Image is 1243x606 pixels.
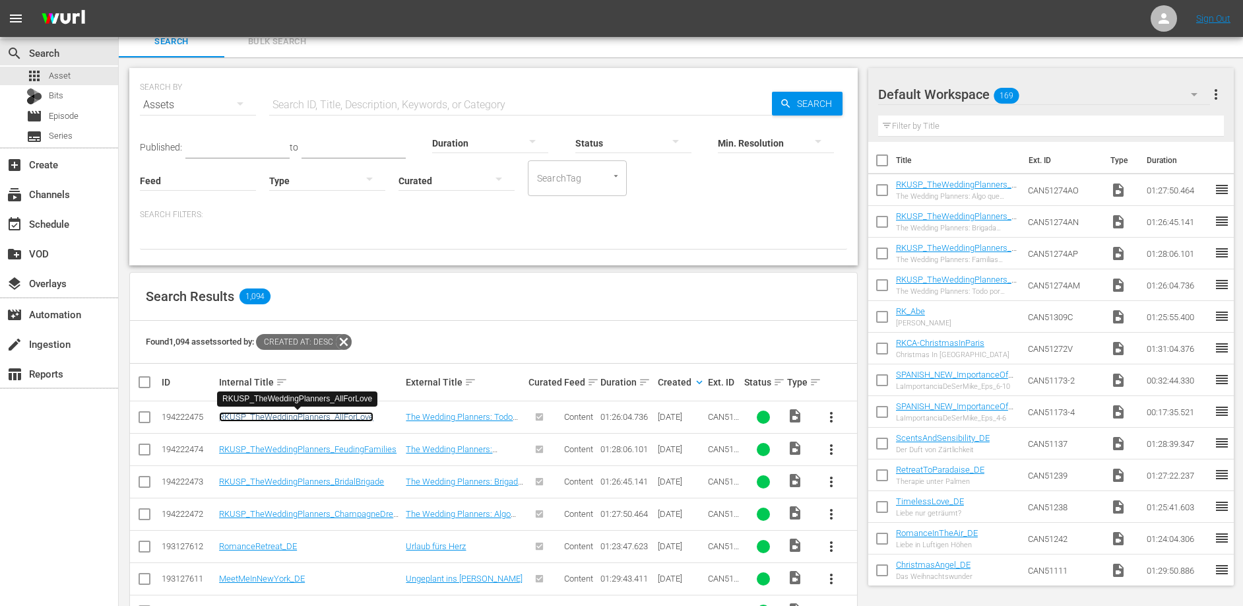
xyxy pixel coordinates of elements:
[658,412,704,422] div: [DATE]
[564,444,593,454] span: Content
[810,376,821,388] span: sort
[823,571,839,587] span: more_vert
[1214,530,1230,546] span: reorder
[658,509,704,519] div: [DATE]
[600,574,654,584] div: 01:29:43.411
[1141,523,1214,555] td: 01:24:04.306
[639,376,651,388] span: sort
[896,338,984,348] a: RKCA-ChristmasInParis
[564,541,593,551] span: Content
[1208,86,1224,102] span: more_vert
[896,433,990,443] a: ScentsAndSensibility_DE
[1141,491,1214,523] td: 01:25:41.603
[1023,428,1105,459] td: CAN51137
[256,334,336,350] span: Created At: desc
[610,170,622,182] button: Open
[772,92,843,116] button: Search
[896,287,1017,296] div: The Wedding Planners: Todo por Amor
[1214,467,1230,483] span: reorder
[1214,340,1230,356] span: reorder
[787,505,803,521] span: Video
[1139,142,1218,179] th: Duration
[1214,372,1230,387] span: reorder
[787,473,803,488] span: Video
[896,496,964,506] a: TimelessLove_DE
[1141,396,1214,428] td: 00:17:35.521
[219,374,402,390] div: Internal Title
[49,129,73,143] span: Series
[658,374,704,390] div: Created
[708,509,739,529] span: CAN51274AO
[7,276,22,292] span: Overlays
[1110,214,1126,230] span: Video
[1102,142,1139,179] th: Type
[406,444,497,464] a: The Wedding Planners: Familias Enfrentadas
[290,142,298,152] span: to
[219,477,384,487] a: RKUSP_TheWeddingPlanners_BridalBrigade
[1110,309,1126,325] span: Video
[162,541,215,551] div: 193127612
[1110,246,1126,261] span: Video
[162,509,215,519] div: 194222472
[600,509,654,519] div: 01:27:50.464
[8,11,24,26] span: menu
[896,382,1017,391] div: LaImportanciaDeSerMike_Eps_6-10
[406,541,466,551] a: Urlaub fürs Herz
[1214,245,1230,261] span: reorder
[896,351,1009,359] div: Christmas In [GEOGRAPHIC_DATA]
[49,110,79,123] span: Episode
[7,217,22,232] span: Schedule
[1021,142,1102,179] th: Ext. ID
[600,541,654,551] div: 01:23:47.623
[1110,562,1126,578] span: Video
[1214,213,1230,229] span: reorder
[658,477,704,487] div: [DATE]
[823,506,839,522] span: more_vert
[1214,498,1230,514] span: reorder
[564,412,593,422] span: Content
[464,376,476,388] span: sort
[693,376,705,388] span: keyboard_arrow_down
[1110,372,1126,388] span: Video
[1214,182,1230,197] span: reorder
[896,180,1017,199] a: RKUSP_TheWeddingPlanners_ChampagneDreams
[7,187,22,203] span: Channels
[276,376,288,388] span: sort
[406,509,516,529] a: The Wedding Planners: Algo que Celebrar
[7,307,22,323] span: Automation
[787,374,812,390] div: Type
[896,446,990,454] div: Der Duft von Zärtlichkeit
[1141,269,1214,301] td: 01:26:04.736
[896,275,1017,294] a: RKUSP_TheWeddingPlanners_AllForLove
[896,192,1017,201] div: The Wedding Planners: Algo que Celebrar
[896,306,925,316] a: RK_Abe
[896,224,1017,232] div: The Wedding Planners: Brigada Nupcial
[7,157,22,173] span: Create
[1110,531,1126,547] span: Video
[406,574,523,584] a: Ungeplant ins [PERSON_NAME]
[600,374,654,390] div: Duration
[1023,459,1105,491] td: CAN51239
[1023,206,1105,238] td: CAN51274AN
[528,377,560,387] div: Curated
[1023,523,1105,555] td: CAN51242
[1141,301,1214,333] td: 01:25:55.400
[32,3,95,34] img: ans4CAIJ8jUAAAAAAAAAAAAAAAAAAAAAAAAgQb4GAAAAAAAAAAAAAAAAAAAAAAAAJMjXAAAAAAAAAAAAAAAAAAAAAAAAgAT5G...
[896,401,1013,421] a: SPANISH_NEW_ImportanceOfBeingMike_Eps_4-6
[896,142,1021,179] th: Title
[896,211,1017,231] a: RKUSP_TheWeddingPlanners_BridalBrigade
[1110,499,1126,515] span: Video
[162,477,215,487] div: 194222473
[896,541,978,549] div: Liebe in Luftigen Höhen
[896,509,964,518] div: Liebe nur geträumt?
[708,412,739,432] span: CAN51274AM
[1023,333,1105,364] td: CAN51272V
[1110,404,1126,420] span: Video
[1141,364,1214,396] td: 00:32:44.330
[815,466,847,498] button: more_vert
[1023,555,1105,586] td: CAN51111
[49,89,63,102] span: Bits
[1141,206,1214,238] td: 01:26:45.141
[1208,79,1224,110] button: more_vert
[7,337,22,353] span: Ingestion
